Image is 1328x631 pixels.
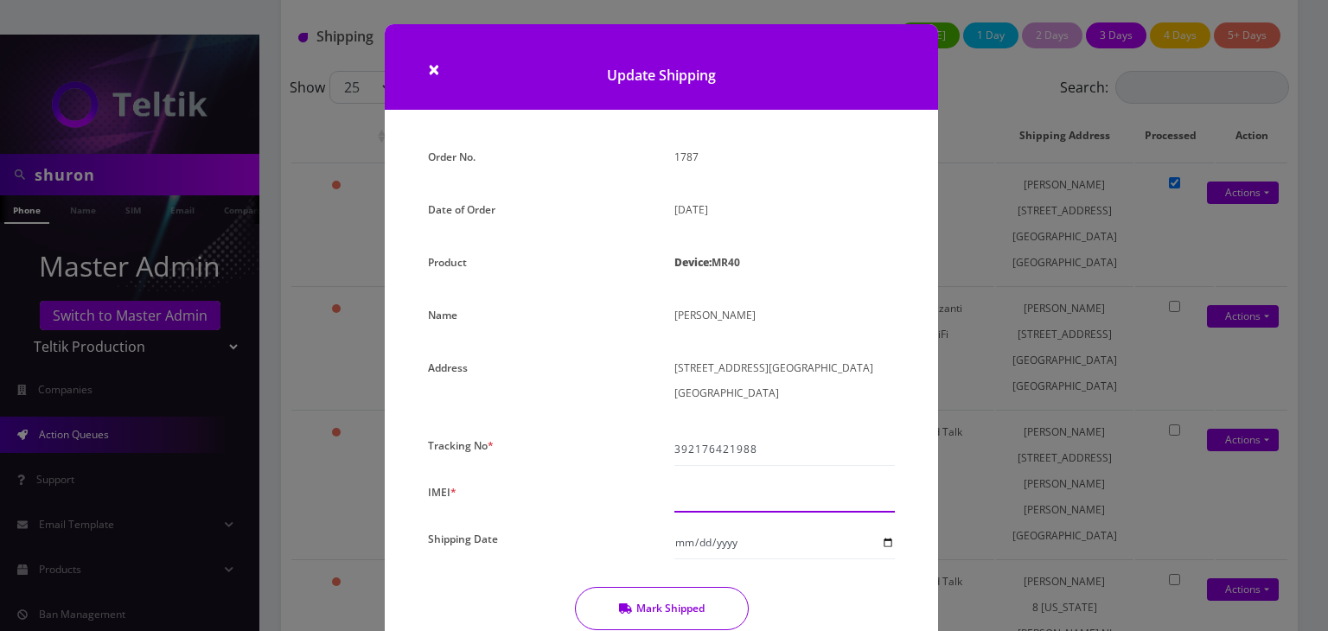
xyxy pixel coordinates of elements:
[674,355,895,405] p: [STREET_ADDRESS][GEOGRAPHIC_DATA] [GEOGRAPHIC_DATA]
[674,255,712,270] b: Device:
[428,144,476,169] label: Order No.
[428,197,495,222] label: Date of Order
[428,250,467,275] label: Product
[428,526,498,551] label: Shipping Date
[428,355,468,380] label: Address
[428,433,494,458] label: Tracking No
[428,480,456,505] label: IMEI
[674,197,895,222] p: [DATE]
[674,255,740,270] strong: MR40
[428,303,457,328] label: Name
[674,144,895,169] p: 1787
[428,59,440,80] button: Close
[428,54,440,83] span: ×
[674,303,895,328] p: [PERSON_NAME]
[385,24,938,110] h1: Update Shipping
[575,587,749,630] button: Mark Shipped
